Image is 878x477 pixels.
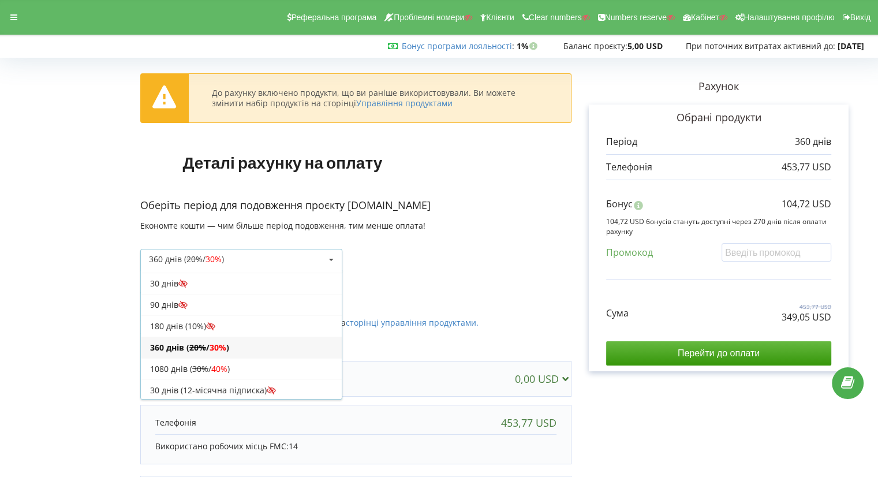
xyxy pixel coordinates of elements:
strong: [DATE] [838,40,864,51]
p: Рахунок [571,79,866,94]
span: : [402,40,514,51]
h1: Деталі рахунку на оплату [140,135,425,190]
input: Введіть промокод [722,243,831,261]
input: Перейти до оплати [606,341,831,366]
p: Обрані продукти [606,110,831,125]
span: 40% [211,363,227,374]
span: При поточних витратах активний до: [686,40,835,51]
a: Управління продуктами [356,98,453,109]
s: 20% [189,342,206,353]
span: 30% [210,342,226,353]
span: Баланс проєкту: [563,40,627,51]
div: 30 днів [141,273,342,294]
div: 90 днів [141,294,342,315]
p: 360 днів [795,135,831,148]
span: Клієнти [486,13,514,22]
p: Бонус [606,197,633,211]
p: Телефонія [606,161,652,174]
p: Активовані продукти [140,282,571,297]
span: Економте кошти — чим більше період подовження, тим менше оплата! [140,220,425,231]
span: Clear numbers [529,13,582,22]
span: Проблемні номери [394,13,464,22]
span: Реферальна програма [292,13,377,22]
a: сторінці управління продуктами. [346,317,479,328]
p: Сума [606,307,629,320]
strong: 1% [517,40,540,51]
p: 349,05 USD [782,311,831,324]
s: 30% [192,363,208,374]
div: 30 днів (12-місячна підписка) [141,379,342,401]
p: Період [606,135,637,148]
p: Оберіть період для подовження проєкту [DOMAIN_NAME] [140,198,571,213]
s: 20% [186,254,203,264]
p: Телефонія [155,417,196,428]
div: 0,00 USD [515,373,573,385]
p: 453,77 USD [782,303,831,311]
p: Промокод [606,246,653,259]
div: 1080 днів ( / ) [141,358,342,379]
p: Використано робочих місць FMC: [155,441,556,452]
div: 360 днів ( / ) [141,337,342,358]
p: 453,77 USD [782,161,831,174]
span: Numbers reserve [605,13,667,22]
div: До рахунку включено продукти, що ви раніше використовували. Ви можете змінити набір продуктів на ... [212,88,548,109]
p: 104,72 USD [782,197,831,211]
p: 104,72 USD бонусів стануть доступні через 270 днів після оплати рахунку [606,217,831,236]
span: 30% [206,254,222,264]
span: Налаштування профілю [744,13,834,22]
div: 453,77 USD [501,417,556,428]
strong: 5,00 USD [627,40,663,51]
div: 360 днів ( / ) [149,255,224,263]
span: Кабінет [691,13,719,22]
div: 180 днів (10%) [141,315,342,337]
a: Бонус програми лояльності [402,40,512,51]
span: Вихід [850,13,870,22]
span: 14 [289,441,298,452]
